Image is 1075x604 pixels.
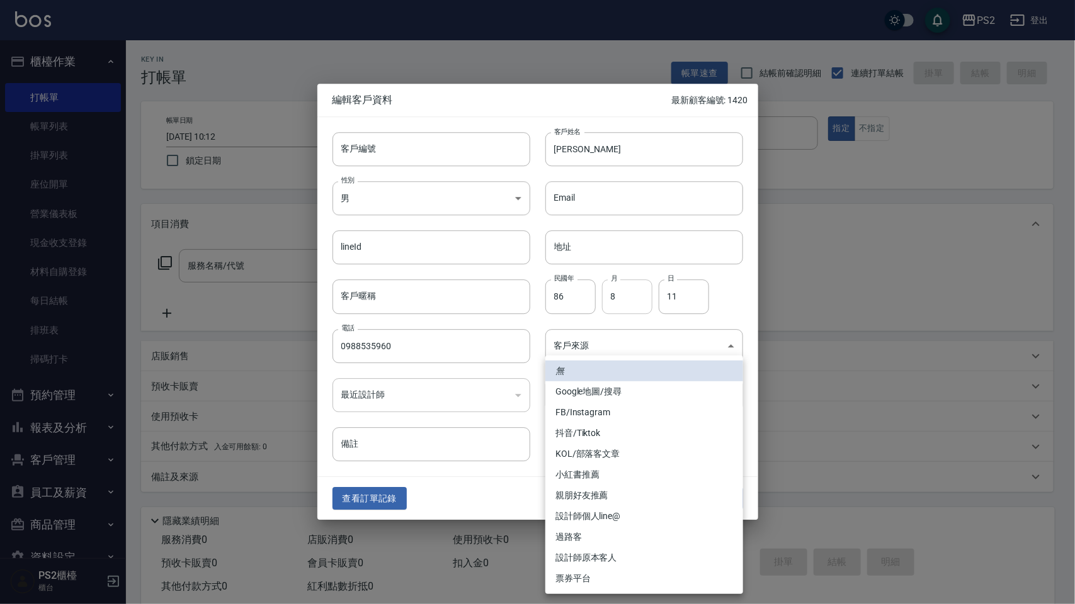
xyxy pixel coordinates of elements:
[545,527,743,547] li: 過路客
[545,568,743,589] li: 票券平台
[545,464,743,485] li: 小紅書推薦
[545,423,743,444] li: 抖音/Tiktok
[545,402,743,423] li: FB/Instagram
[545,547,743,568] li: 設計師原本客人
[545,485,743,506] li: 親朋好友推薦
[555,364,564,377] em: 無
[545,444,743,464] li: KOL/部落客文章
[545,506,743,527] li: 設計師個人line@
[545,381,743,402] li: Google地圖/搜尋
